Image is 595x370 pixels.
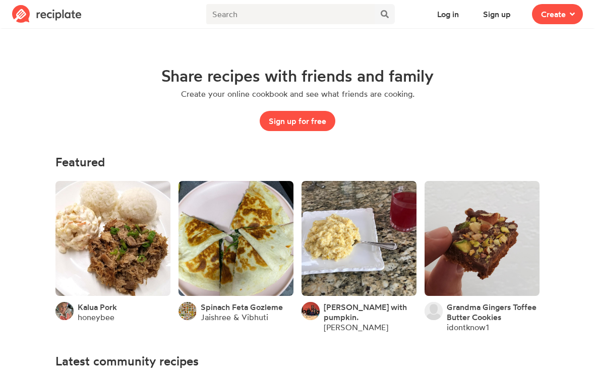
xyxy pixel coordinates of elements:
[324,322,388,332] a: [PERSON_NAME]
[78,312,114,322] a: honeybee
[447,302,540,322] a: Grandma Gingers Toffee Butter Cookies
[12,5,82,23] img: Reciplate
[78,302,117,312] a: Kalua Pork
[541,8,566,20] span: Create
[447,302,537,322] span: Grandma Gingers Toffee Butter Cookies
[302,302,320,320] img: User's avatar
[178,302,197,320] img: User's avatar
[181,89,414,99] p: Create your online cookbook and see what friends are cooking.
[206,4,374,24] input: Search
[428,4,468,24] button: Log in
[324,302,416,322] a: [PERSON_NAME] with pumpkin.
[447,322,489,332] a: idontknow1
[55,354,540,368] h4: Latest community recipes
[201,312,268,322] a: Jaishree & Vibhuti
[260,111,335,131] button: Sign up for free
[55,155,540,169] h4: Featured
[324,302,407,322] span: [PERSON_NAME] with pumpkin.
[201,302,283,312] a: Spinach Feta Gozleme
[161,67,434,85] h1: Share recipes with friends and family
[532,4,583,24] button: Create
[474,4,520,24] button: Sign up
[55,302,74,320] img: User's avatar
[425,302,443,320] img: User's avatar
